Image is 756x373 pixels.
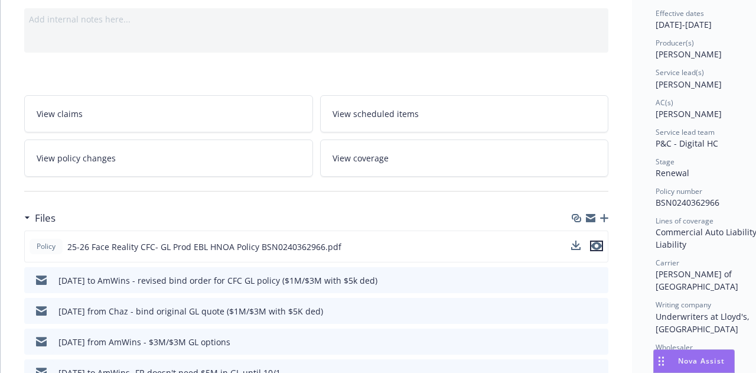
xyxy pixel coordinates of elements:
[656,268,738,292] span: [PERSON_NAME] of [GEOGRAPHIC_DATA]
[593,336,604,348] button: preview file
[656,127,715,137] span: Service lead team
[571,241,581,250] button: download file
[574,274,584,287] button: download file
[678,356,725,366] span: Nova Assist
[571,241,581,253] button: download file
[656,300,711,310] span: Writing company
[656,98,673,108] span: AC(s)
[656,167,689,179] span: Renewal
[333,108,419,120] span: View scheduled items
[653,349,735,373] button: Nova Assist
[574,305,584,317] button: download file
[590,241,603,253] button: preview file
[58,336,230,348] div: [DATE] from AmWins - $3M/$3M GL options
[656,67,704,77] span: Service lead(s)
[654,350,669,372] div: Drag to move
[24,210,56,226] div: Files
[593,305,604,317] button: preview file
[58,305,323,317] div: [DATE] from Chaz - bind original GL quote ($1M/$3M with $5K ded)
[656,48,722,60] span: [PERSON_NAME]
[656,8,704,18] span: Effective dates
[37,152,116,164] span: View policy changes
[656,138,718,149] span: P&C - Digital HC
[24,95,313,132] a: View claims
[24,140,313,177] a: View policy changes
[37,108,83,120] span: View claims
[320,95,609,132] a: View scheduled items
[656,157,674,167] span: Stage
[29,13,604,25] div: Add internal notes here...
[320,140,609,177] a: View coverage
[656,216,713,226] span: Lines of coverage
[58,274,377,287] div: [DATE] to AmWins - revised bind order for CFC GL policy ($1M/$3M with $5k ded)
[333,152,389,164] span: View coverage
[656,38,694,48] span: Producer(s)
[593,274,604,287] button: preview file
[656,311,752,335] span: Underwriters at Lloyd's, [GEOGRAPHIC_DATA]
[656,258,679,268] span: Carrier
[656,108,722,119] span: [PERSON_NAME]
[656,197,719,208] span: BSN0240362966
[35,210,56,226] h3: Files
[656,79,722,90] span: [PERSON_NAME]
[656,342,693,352] span: Wholesaler
[590,241,603,251] button: preview file
[34,241,58,252] span: Policy
[67,241,341,253] span: 25-26 Face Reality CFC- GL Prod EBL HNOA Policy BSN0240362966.pdf
[656,186,702,196] span: Policy number
[574,336,584,348] button: download file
